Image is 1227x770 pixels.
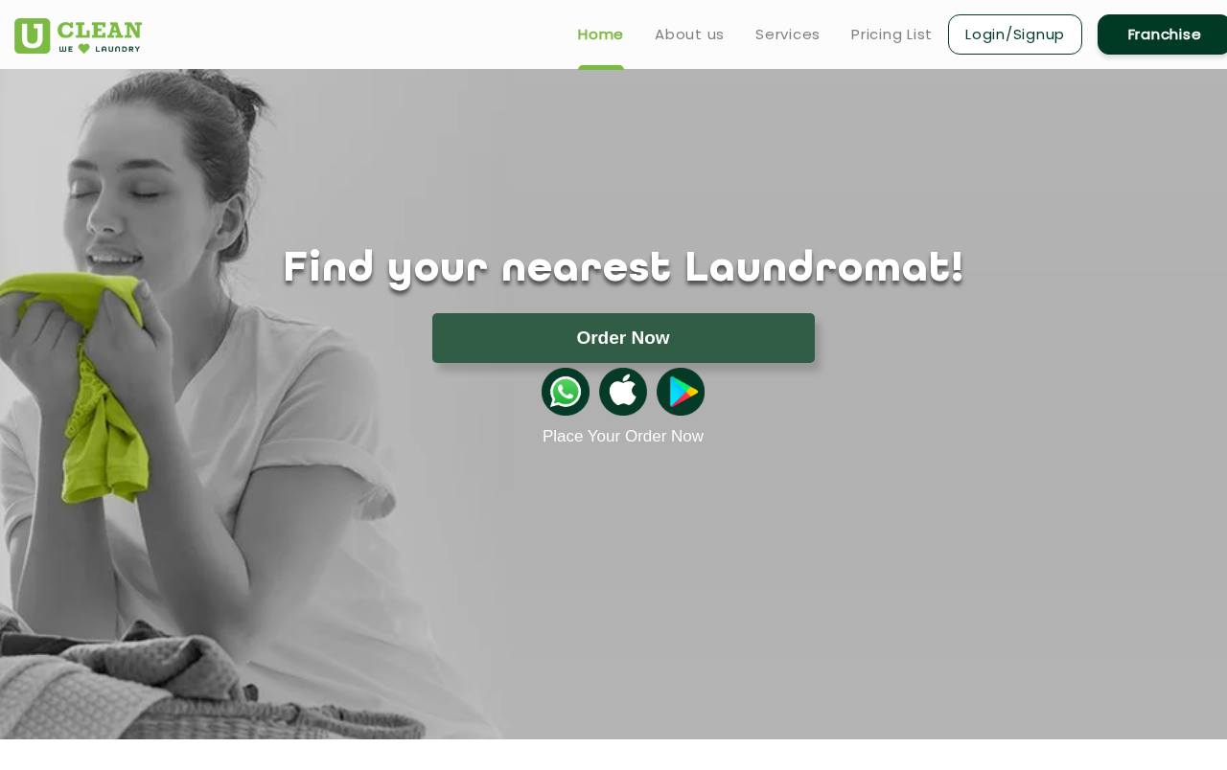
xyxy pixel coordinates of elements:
[948,14,1082,55] a: Login/Signup
[851,23,933,46] a: Pricing List
[578,23,624,46] a: Home
[599,368,647,416] img: apple-icon.png
[543,427,704,446] a: Place Your Order Now
[657,368,705,416] img: playstoreicon.png
[542,368,590,416] img: whatsappicon.png
[14,18,142,54] img: UClean Laundry and Dry Cleaning
[655,23,725,46] a: About us
[755,23,821,46] a: Services
[432,313,815,363] button: Order Now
